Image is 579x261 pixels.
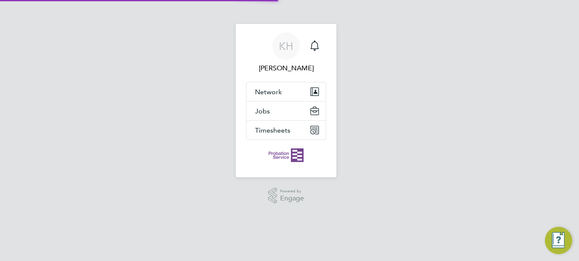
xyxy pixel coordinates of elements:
button: Jobs [246,101,326,120]
span: Network [255,88,282,96]
nav: Main navigation [236,24,336,177]
span: Jobs [255,107,270,115]
button: Timesheets [246,121,326,139]
span: KH [279,41,293,52]
span: Timesheets [255,126,290,134]
span: Katie Harris [246,63,326,73]
img: probationservice-logo-retina.png [269,148,303,162]
span: Powered by [280,188,304,195]
a: Powered byEngage [268,188,304,204]
button: Engage Resource Center [545,227,572,254]
button: Network [246,82,326,101]
a: Go to home page [246,148,326,162]
span: Engage [280,195,304,202]
a: KH[PERSON_NAME] [246,32,326,73]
